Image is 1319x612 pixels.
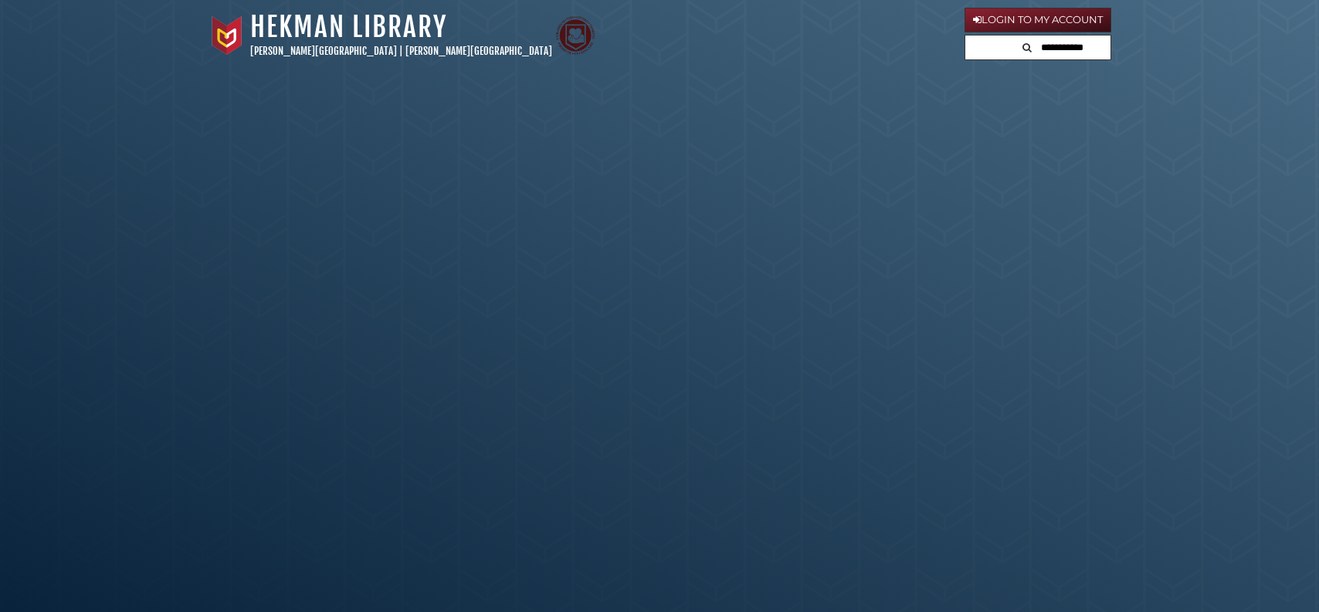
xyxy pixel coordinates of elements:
[556,16,595,55] img: Calvin Theological Seminary
[1018,36,1036,56] button: Search
[208,16,246,55] img: Calvin University
[405,45,552,57] a: [PERSON_NAME][GEOGRAPHIC_DATA]
[250,10,447,44] a: Hekman Library
[250,45,397,57] a: [PERSON_NAME][GEOGRAPHIC_DATA]
[399,45,403,57] span: |
[965,8,1111,32] a: Login to My Account
[1022,42,1032,52] i: Search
